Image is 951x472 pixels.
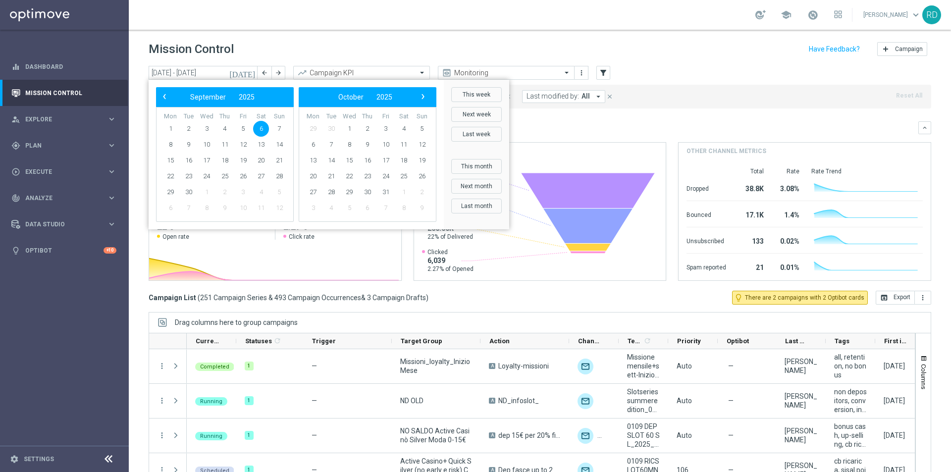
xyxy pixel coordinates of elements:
span: 6 [162,200,178,216]
h3: Campaign List [149,293,428,302]
span: 251 Campaign Series & 493 Campaign Occurrences [200,293,361,302]
span: 24 [378,168,394,184]
span: 2025 [239,93,255,101]
div: Serena Piraino [785,392,817,410]
i: more_vert [158,396,166,405]
span: Current Status [196,337,219,345]
div: 38.8K [738,180,764,196]
span: October [338,93,364,101]
span: Click rate [289,233,315,241]
span: 30 [323,121,339,137]
span: 30 [360,184,375,200]
button: This month [451,159,502,174]
button: person_search Explore keyboard_arrow_right [11,115,117,123]
ng-select: Monitoring [438,66,575,80]
i: keyboard_arrow_right [107,114,116,124]
i: arrow_back [261,69,268,76]
div: Total [738,167,764,175]
span: 12 [271,200,287,216]
span: 29 [162,184,178,200]
i: keyboard_arrow_right [107,219,116,229]
div: 0.01% [776,259,799,274]
span: › [417,90,429,103]
th: weekday [340,112,359,121]
div: Rate [776,167,799,175]
i: track_changes [11,194,20,203]
span: 20 [305,168,321,184]
i: lightbulb [11,246,20,255]
span: 1 [199,184,214,200]
span: Completed [200,364,229,370]
a: [PERSON_NAME]keyboard_arrow_down [862,7,922,22]
colored-tag: Completed [195,362,234,371]
th: weekday [304,112,322,121]
span: & [361,294,366,302]
button: gps_fixed Plan keyboard_arrow_right [11,142,117,150]
div: 01 Sep 2025, Monday [884,362,905,370]
span: 4 [217,121,233,137]
span: school [781,9,792,20]
span: 15 [162,153,178,168]
span: A [489,363,495,369]
button: › [416,91,429,104]
i: filter_alt [599,68,608,77]
span: Open rate [162,233,189,241]
th: weekday [161,112,180,121]
span: Analyze [25,195,107,201]
span: dep 15€ per 20% fino a 60€ [498,431,561,440]
span: ) [426,293,428,302]
span: 18 [396,153,412,168]
button: filter_alt [596,66,610,80]
button: more_vert [158,431,166,440]
span: 16 [181,153,197,168]
span: 6,039 [427,256,474,265]
span: 1 [396,184,412,200]
span: Campaign [895,46,923,52]
span: 3 [378,121,394,137]
span: Missioni_loyalty_InizioMese [400,357,472,375]
span: Statuses [245,337,272,345]
button: arrow_forward [271,66,285,80]
span: 19 [235,153,251,168]
span: A [489,432,495,438]
th: weekday [322,112,341,121]
div: Press SPACE to select this row. [149,384,187,419]
span: 14 [271,137,287,153]
button: ‹ [158,91,171,104]
span: 8 [199,200,214,216]
button: track_changes Analyze keyboard_arrow_right [11,194,117,202]
button: [DATE] [228,66,258,81]
span: 7 [378,200,394,216]
span: 23 [181,168,197,184]
input: Have Feedback? [809,46,860,52]
span: 10 [378,137,394,153]
a: Optibot [25,237,104,263]
div: Optimail [578,359,593,374]
img: Other [597,428,613,444]
span: 1 [162,121,178,137]
div: 1.4% [776,206,799,222]
span: 12 [235,137,251,153]
th: weekday [216,112,234,121]
th: weekday [359,112,377,121]
button: 2025 [232,91,261,104]
span: 3 [305,200,321,216]
button: open_in_browser Export [876,291,915,305]
div: Chiara Pigato [785,357,817,375]
i: close [606,93,613,100]
span: 3 [235,184,251,200]
span: Action [489,337,510,345]
span: Calculate column [642,335,651,346]
button: add Campaign [877,42,927,56]
div: Explore [11,115,107,124]
span: Tags [835,337,849,345]
span: 5 [341,200,357,216]
span: September [190,93,226,101]
span: 2 [414,184,430,200]
div: 17.1K [738,206,764,222]
span: 2 [360,121,375,137]
button: Last week [451,127,502,142]
span: Drag columns here to group campaigns [175,318,298,326]
span: 29 [341,184,357,200]
th: weekday [252,112,270,121]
